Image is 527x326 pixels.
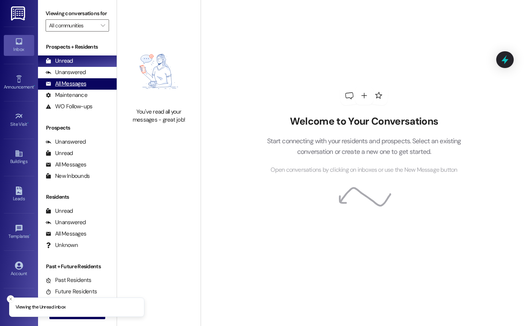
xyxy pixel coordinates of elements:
[38,43,117,51] div: Prospects + Residents
[46,161,86,169] div: All Messages
[11,6,27,21] img: ResiDesk Logo
[38,193,117,201] div: Residents
[46,230,86,238] div: All Messages
[46,68,86,76] div: Unanswered
[271,165,457,175] span: Open conversations by clicking on inboxes or use the New Message button
[4,35,34,55] a: Inbox
[46,207,73,215] div: Unread
[46,149,73,157] div: Unread
[125,39,192,104] img: empty-state
[7,295,14,303] button: Close toast
[4,147,34,168] a: Buildings
[46,103,92,111] div: WO Follow-ups
[4,110,34,130] a: Site Visit •
[4,184,34,205] a: Leads
[46,80,86,88] div: All Messages
[255,136,473,157] p: Start connecting with your residents and prospects. Select an existing conversation or create a n...
[4,259,34,280] a: Account
[27,120,28,126] span: •
[255,116,473,128] h2: Welcome to Your Conversations
[34,83,35,89] span: •
[16,304,65,311] p: Viewing the Unread inbox
[46,288,97,296] div: Future Residents
[46,57,73,65] div: Unread
[29,233,30,238] span: •
[38,124,117,132] div: Prospects
[46,172,90,180] div: New Inbounds
[4,296,34,317] a: Support
[46,276,92,284] div: Past Residents
[101,22,105,28] i: 
[46,241,78,249] div: Unknown
[46,218,86,226] div: Unanswered
[4,222,34,242] a: Templates •
[125,108,192,124] div: You've read all your messages - great job!
[46,138,86,146] div: Unanswered
[46,8,109,19] label: Viewing conversations for
[49,19,97,32] input: All communities
[46,91,87,99] div: Maintenance
[38,263,117,271] div: Past + Future Residents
